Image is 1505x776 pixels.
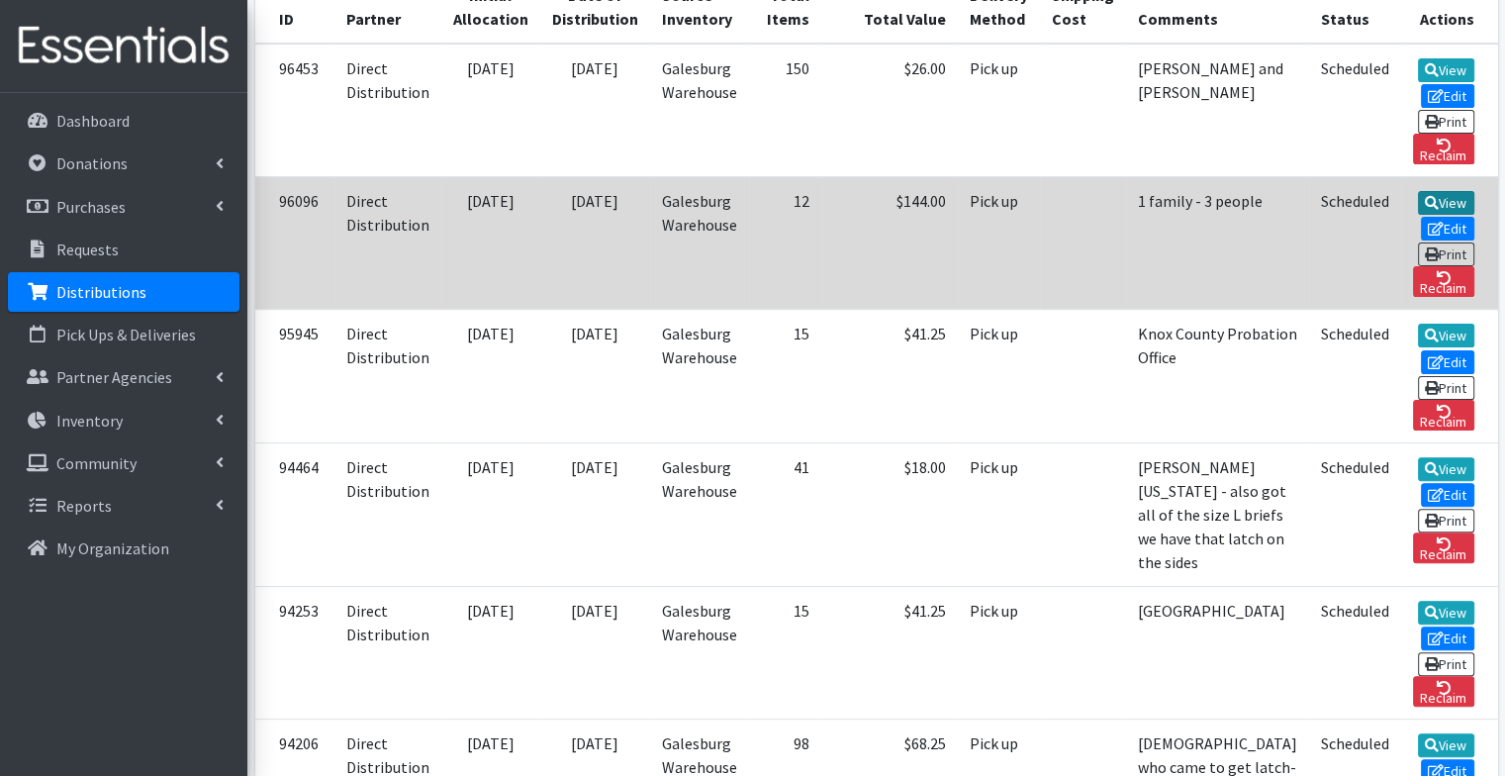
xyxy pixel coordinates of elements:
td: 41 [749,442,821,586]
td: Pick up [958,442,1040,586]
td: 150 [749,44,821,177]
td: 95945 [255,310,334,442]
p: Reports [56,496,112,516]
a: View [1418,58,1474,82]
p: Community [56,453,137,473]
a: Edit [1421,350,1474,374]
a: My Organization [8,529,239,568]
td: Galesburg Warehouse [650,176,749,309]
td: Direct Distribution [334,586,441,719]
a: Print [1418,110,1474,134]
a: View [1418,457,1474,481]
a: Donations [8,144,239,183]
td: Galesburg Warehouse [650,310,749,442]
td: 12 [749,176,821,309]
td: [DATE] [441,310,540,442]
td: 94464 [255,442,334,586]
a: Reclaim [1413,134,1474,164]
td: 96096 [255,176,334,309]
a: Reclaim [1413,533,1474,563]
td: Galesburg Warehouse [650,442,749,586]
a: Pick Ups & Deliveries [8,315,239,354]
a: Community [8,443,239,483]
a: Reports [8,486,239,526]
td: $144.00 [821,176,958,309]
a: Print [1418,376,1474,400]
td: 1 family - 3 people [1126,176,1309,309]
p: Requests [56,240,119,259]
p: Inventory [56,411,123,431]
td: Direct Distribution [334,176,441,309]
p: Distributions [56,282,146,302]
td: [DATE] [441,442,540,586]
td: [DATE] [540,442,650,586]
td: [DATE] [540,310,650,442]
td: Scheduled [1309,586,1401,719]
td: Direct Distribution [334,44,441,177]
a: Print [1418,652,1474,676]
td: [DATE] [540,176,650,309]
td: $26.00 [821,44,958,177]
td: [DATE] [441,586,540,719]
td: Scheduled [1309,310,1401,442]
a: Print [1418,509,1474,533]
td: Galesburg Warehouse [650,586,749,719]
td: [DATE] [540,586,650,719]
a: Reclaim [1413,400,1474,431]
a: View [1418,601,1474,625]
a: View [1418,733,1474,757]
td: Galesburg Warehouse [650,44,749,177]
td: [DATE] [441,44,540,177]
a: Purchases [8,187,239,227]
p: My Organization [56,538,169,558]
td: 96453 [255,44,334,177]
td: Scheduled [1309,176,1401,309]
img: HumanEssentials [8,13,239,79]
a: Reclaim [1413,266,1474,297]
a: Partner Agencies [8,357,239,397]
td: $41.25 [821,586,958,719]
td: Pick up [958,586,1040,719]
td: Scheduled [1309,442,1401,586]
td: 94253 [255,586,334,719]
p: Donations [56,153,128,173]
p: Partner Agencies [56,367,172,387]
a: Edit [1421,217,1474,241]
a: View [1418,324,1474,347]
p: Purchases [56,197,126,217]
td: Direct Distribution [334,310,441,442]
td: [PERSON_NAME][US_STATE] - also got all of the size L briefs we have that latch on the sides [1126,442,1309,586]
td: $41.25 [821,310,958,442]
td: Pick up [958,310,1040,442]
td: [DATE] [540,44,650,177]
td: [GEOGRAPHIC_DATA] [1126,586,1309,719]
td: [PERSON_NAME] and [PERSON_NAME] [1126,44,1309,177]
a: Inventory [8,401,239,440]
a: Reclaim [1413,676,1474,707]
a: Print [1418,242,1474,266]
td: 15 [749,310,821,442]
a: View [1418,191,1474,215]
a: Edit [1421,483,1474,507]
a: Dashboard [8,101,239,141]
a: Edit [1421,627,1474,650]
a: Edit [1421,84,1474,108]
td: Pick up [958,176,1040,309]
td: Pick up [958,44,1040,177]
p: Dashboard [56,111,130,131]
td: Direct Distribution [334,442,441,586]
td: $18.00 [821,442,958,586]
p: Pick Ups & Deliveries [56,325,196,344]
td: 15 [749,586,821,719]
a: Requests [8,230,239,269]
td: Scheduled [1309,44,1401,177]
a: Distributions [8,272,239,312]
td: [DATE] [441,176,540,309]
td: Knox County Probation Office [1126,310,1309,442]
